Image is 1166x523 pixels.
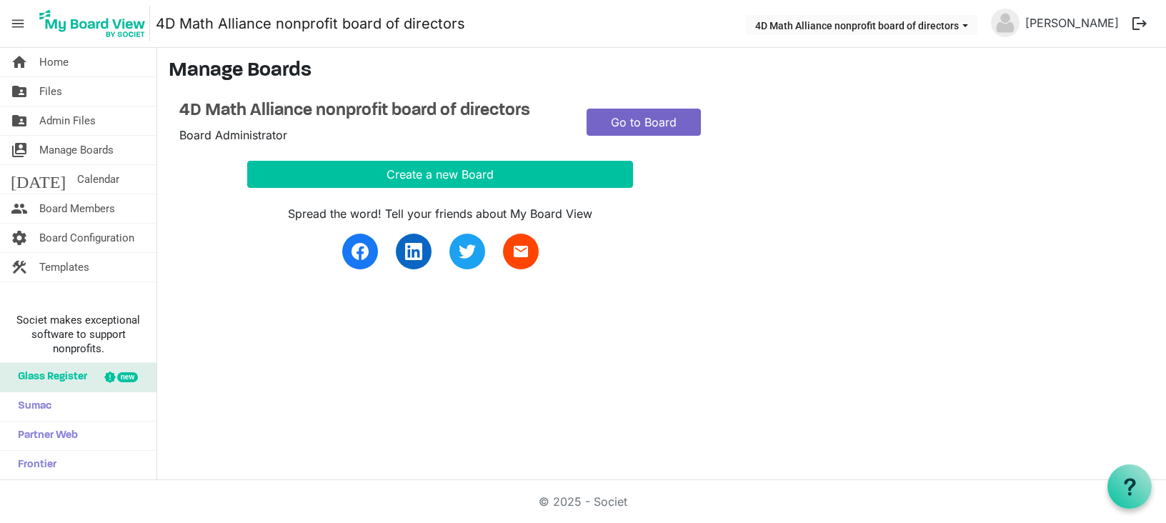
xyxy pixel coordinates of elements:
img: twitter.svg [459,243,476,260]
button: Create a new Board [247,161,633,188]
span: folder_shared [11,106,28,135]
img: facebook.svg [352,243,369,260]
span: email [512,243,529,260]
a: Go to Board [587,109,701,136]
button: logout [1125,9,1155,39]
span: [DATE] [11,165,66,194]
img: no-profile-picture.svg [991,9,1020,37]
h3: Manage Boards [169,59,1155,84]
span: construction [11,253,28,282]
img: My Board View Logo [35,6,150,41]
span: menu [4,10,31,37]
a: © 2025 - Societ [539,494,627,509]
div: Spread the word! Tell your friends about My Board View [247,205,633,222]
div: new [117,372,138,382]
span: folder_shared [11,77,28,106]
span: Board Administrator [179,128,287,142]
span: Admin Files [39,106,96,135]
span: Manage Boards [39,136,114,164]
img: linkedin.svg [405,243,422,260]
span: Board Configuration [39,224,134,252]
a: 4D Math Alliance nonprofit board of directors [179,101,565,121]
span: Home [39,48,69,76]
span: Templates [39,253,89,282]
a: My Board View Logo [35,6,156,41]
a: [PERSON_NAME] [1020,9,1125,37]
span: Board Members [39,194,115,223]
button: 4D Math Alliance nonprofit board of directors dropdownbutton [746,15,977,35]
span: people [11,194,28,223]
a: 4D Math Alliance nonprofit board of directors [156,9,465,38]
span: Partner Web [11,422,78,450]
span: Calendar [77,165,119,194]
span: switch_account [11,136,28,164]
span: Sumac [11,392,51,421]
span: Frontier [11,451,56,479]
span: home [11,48,28,76]
span: Societ makes exceptional software to support nonprofits. [6,313,150,356]
a: email [503,234,539,269]
span: settings [11,224,28,252]
span: Files [39,77,62,106]
span: Glass Register [11,363,87,392]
